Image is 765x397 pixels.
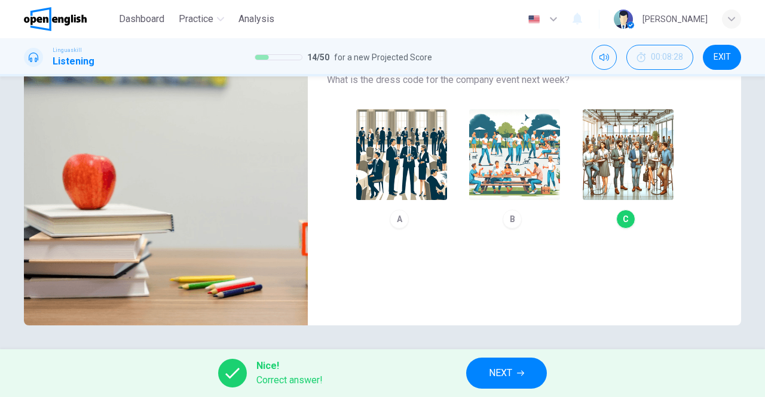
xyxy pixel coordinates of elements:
[53,46,82,54] span: Linguaskill
[24,7,114,31] a: OpenEnglish logo
[256,373,323,387] span: Correct answer!
[489,365,512,381] span: NEXT
[651,53,683,62] span: 00:08:28
[626,45,693,70] div: Hide
[714,53,731,62] span: EXIT
[53,54,94,69] h1: Listening
[642,12,708,26] div: [PERSON_NAME]
[238,12,274,26] span: Analysis
[527,15,541,24] img: en
[119,12,164,26] span: Dashboard
[466,358,547,389] button: NEXT
[703,45,741,70] button: EXIT
[327,73,703,87] span: What is the dress code for the company event next week?
[307,50,329,64] span: 14 / 50
[179,12,213,26] span: Practice
[256,359,323,373] span: Nice!
[626,45,693,70] button: 00:08:28
[24,7,87,31] img: OpenEnglish logo
[614,10,633,29] img: Profile picture
[114,8,169,30] button: Dashboard
[234,8,279,30] button: Analysis
[334,50,432,64] span: for a new Projected Score
[174,8,229,30] button: Practice
[592,45,617,70] div: Mute
[24,35,308,325] img: Listen to a clip about the dress code for an event.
